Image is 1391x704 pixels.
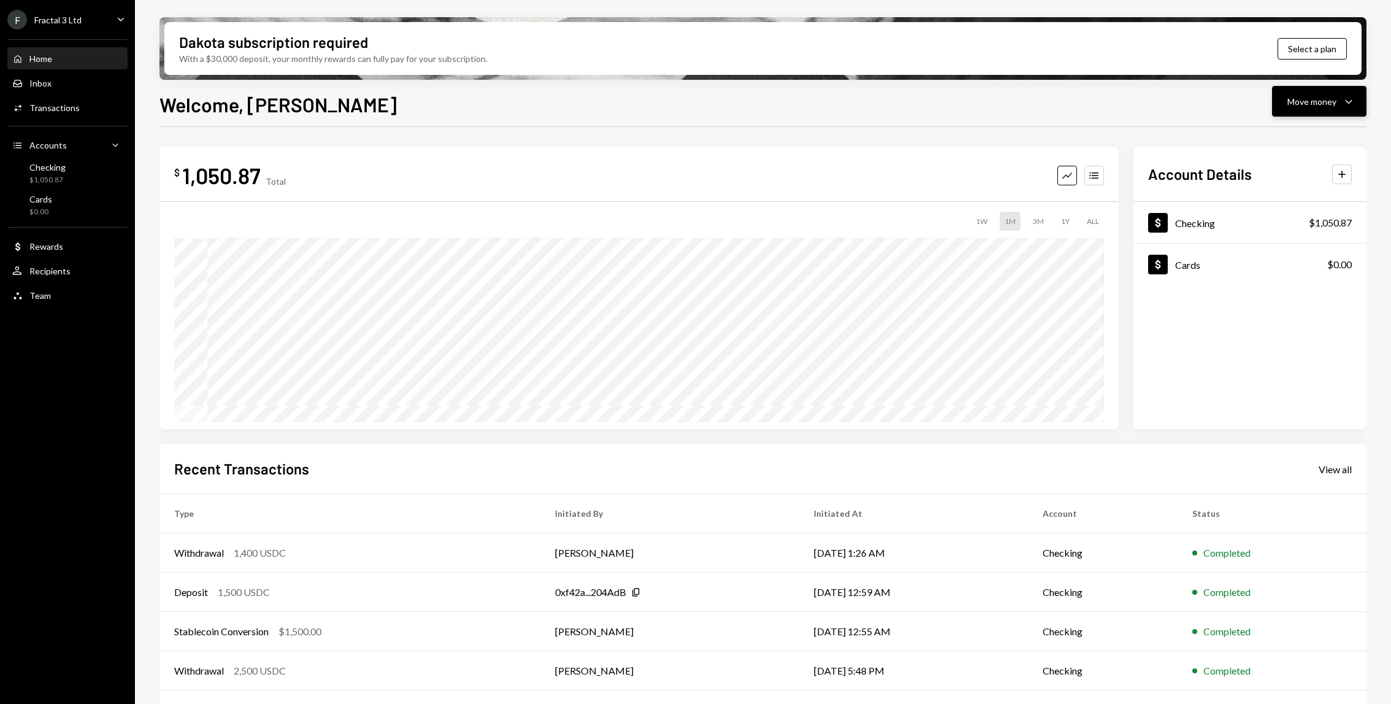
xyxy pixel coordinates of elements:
a: Recipients [7,260,128,282]
a: Home [7,47,128,69]
div: Fractal 3 Ltd [34,15,82,25]
div: Accounts [29,140,67,150]
h2: Account Details [1148,164,1252,184]
td: Checking [1028,533,1178,573]
a: Checking$1,050.87 [1133,202,1366,243]
td: Checking [1028,651,1178,690]
div: F [7,10,27,29]
div: Withdrawal [174,546,224,560]
a: Cards$0.00 [1133,244,1366,285]
div: Cards [29,194,52,204]
div: $1,500.00 [278,624,321,639]
td: [DATE] 12:55 AM [799,612,1028,651]
div: ALL [1082,212,1104,231]
div: 1,050.87 [182,161,261,189]
a: Cards$0.00 [7,190,128,220]
button: Select a plan [1278,38,1347,60]
a: View all [1319,462,1352,476]
div: $0.00 [29,207,52,217]
div: Inbox [29,78,52,88]
div: Withdrawal [174,663,224,678]
div: 0xf42a...204AdB [555,585,626,600]
td: [PERSON_NAME] [540,612,799,651]
td: Checking [1028,612,1178,651]
div: Cards [1175,259,1200,271]
div: Completed [1203,546,1251,560]
th: Status [1178,494,1366,533]
a: Inbox [7,72,128,94]
div: Home [29,53,52,64]
div: Deposit [174,585,208,600]
th: Account [1028,494,1178,533]
div: Rewards [29,241,63,252]
h2: Recent Transactions [174,458,309,479]
div: 1Y [1056,212,1075,231]
div: 1,500 USDC [218,585,270,600]
div: Checking [1175,217,1215,229]
td: [DATE] 12:59 AM [799,573,1028,612]
div: 1,400 USDC [234,546,286,560]
h1: Welcome, [PERSON_NAME] [159,92,397,117]
th: Type [159,494,540,533]
a: Rewards [7,235,128,257]
div: Team [29,290,51,301]
td: [PERSON_NAME] [540,651,799,690]
div: 1M [1000,212,1021,231]
a: Team [7,284,128,306]
a: Accounts [7,134,128,156]
div: View all [1319,463,1352,476]
div: Completed [1203,624,1251,639]
div: $1,050.87 [29,175,66,185]
td: [DATE] 1:26 AM [799,533,1028,573]
div: Move money [1287,95,1336,108]
div: 2,500 USDC [234,663,286,678]
th: Initiated At [799,494,1028,533]
div: 3M [1028,212,1049,231]
div: 1W [971,212,992,231]
div: Stablecoin Conversion [174,624,269,639]
div: $ [174,166,180,179]
td: [DATE] 5:48 PM [799,651,1028,690]
div: $1,050.87 [1309,215,1352,230]
div: Recipients [29,266,71,276]
td: [PERSON_NAME] [540,533,799,573]
div: Completed [1203,663,1251,678]
button: Move money [1272,86,1366,117]
a: Checking$1,050.87 [7,158,128,188]
div: Dakota subscription required [179,32,368,52]
div: With a $30,000 deposit, your monthly rewards can fully pay for your subscription. [179,52,488,65]
th: Initiated By [540,494,799,533]
div: Total [266,176,286,187]
td: Checking [1028,573,1178,612]
div: $0.00 [1327,257,1352,272]
a: Transactions [7,96,128,118]
div: Checking [29,162,66,172]
div: Completed [1203,585,1251,600]
div: Transactions [29,103,80,113]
